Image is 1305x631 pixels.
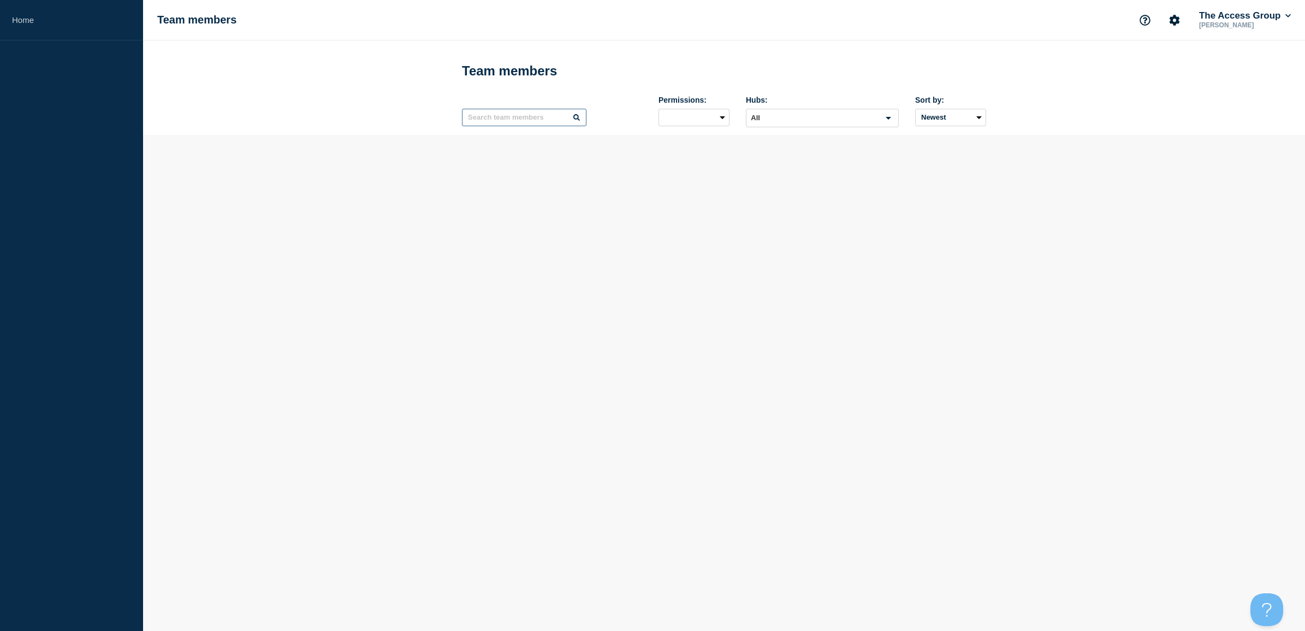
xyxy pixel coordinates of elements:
[1134,9,1156,32] button: Support
[746,109,899,127] div: Search for option
[1197,10,1293,21] button: The Access Group
[1197,21,1293,29] p: [PERSON_NAME]
[462,109,586,126] input: Search team members
[659,96,729,104] div: Permissions:
[659,109,729,126] select: Permissions:
[915,96,986,104] div: Sort by:
[746,96,899,104] div: Hubs:
[748,111,879,125] input: Search for option
[915,109,986,126] select: Sort by
[1163,9,1186,32] button: Account settings
[157,14,236,26] h1: Team members
[462,63,557,79] h1: Team members
[1250,593,1283,626] iframe: Help Scout Beacon - Open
